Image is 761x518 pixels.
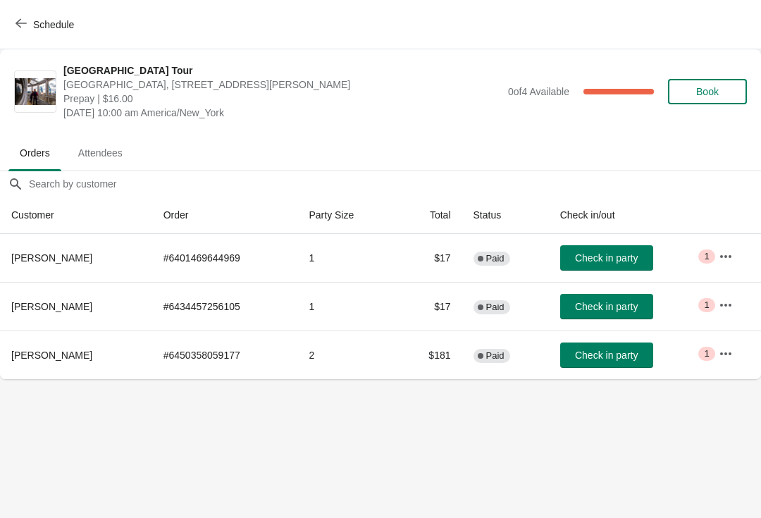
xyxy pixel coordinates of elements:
td: 1 [297,282,396,331]
span: 0 of 4 Available [508,86,569,97]
button: Check in party [560,294,653,319]
button: Book [668,79,747,104]
td: 2 [297,331,396,379]
th: Total [397,197,462,234]
span: 1 [704,300,709,311]
button: Check in party [560,245,653,271]
span: 1 [704,348,709,359]
button: Check in party [560,343,653,368]
td: 1 [297,234,396,282]
span: Check in party [575,301,638,312]
span: Check in party [575,252,638,264]
span: Paid [486,302,505,313]
span: [GEOGRAPHIC_DATA], [STREET_ADDRESS][PERSON_NAME] [63,78,501,92]
td: # 6434457256105 [152,282,298,331]
th: Check in/out [549,197,707,234]
th: Order [152,197,298,234]
th: Party Size [297,197,396,234]
span: Check in party [575,350,638,361]
span: Paid [486,253,505,264]
span: Schedule [33,19,74,30]
span: [DATE] 10:00 am America/New_York [63,106,501,120]
span: [PERSON_NAME] [11,252,92,264]
td: # 6401469644969 [152,234,298,282]
td: $181 [397,331,462,379]
span: 1 [704,251,709,262]
span: Orders [8,140,61,166]
th: Status [462,197,549,234]
button: Schedule [7,12,85,37]
span: Attendees [67,140,134,166]
span: Paid [486,350,505,362]
span: [PERSON_NAME] [11,350,92,361]
td: $17 [397,282,462,331]
img: City Hall Tower Tour [15,78,56,106]
td: # 6450358059177 [152,331,298,379]
span: [PERSON_NAME] [11,301,92,312]
span: [GEOGRAPHIC_DATA] Tour [63,63,501,78]
span: Book [696,86,719,97]
td: $17 [397,234,462,282]
span: Prepay | $16.00 [63,92,501,106]
input: Search by customer [28,171,761,197]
